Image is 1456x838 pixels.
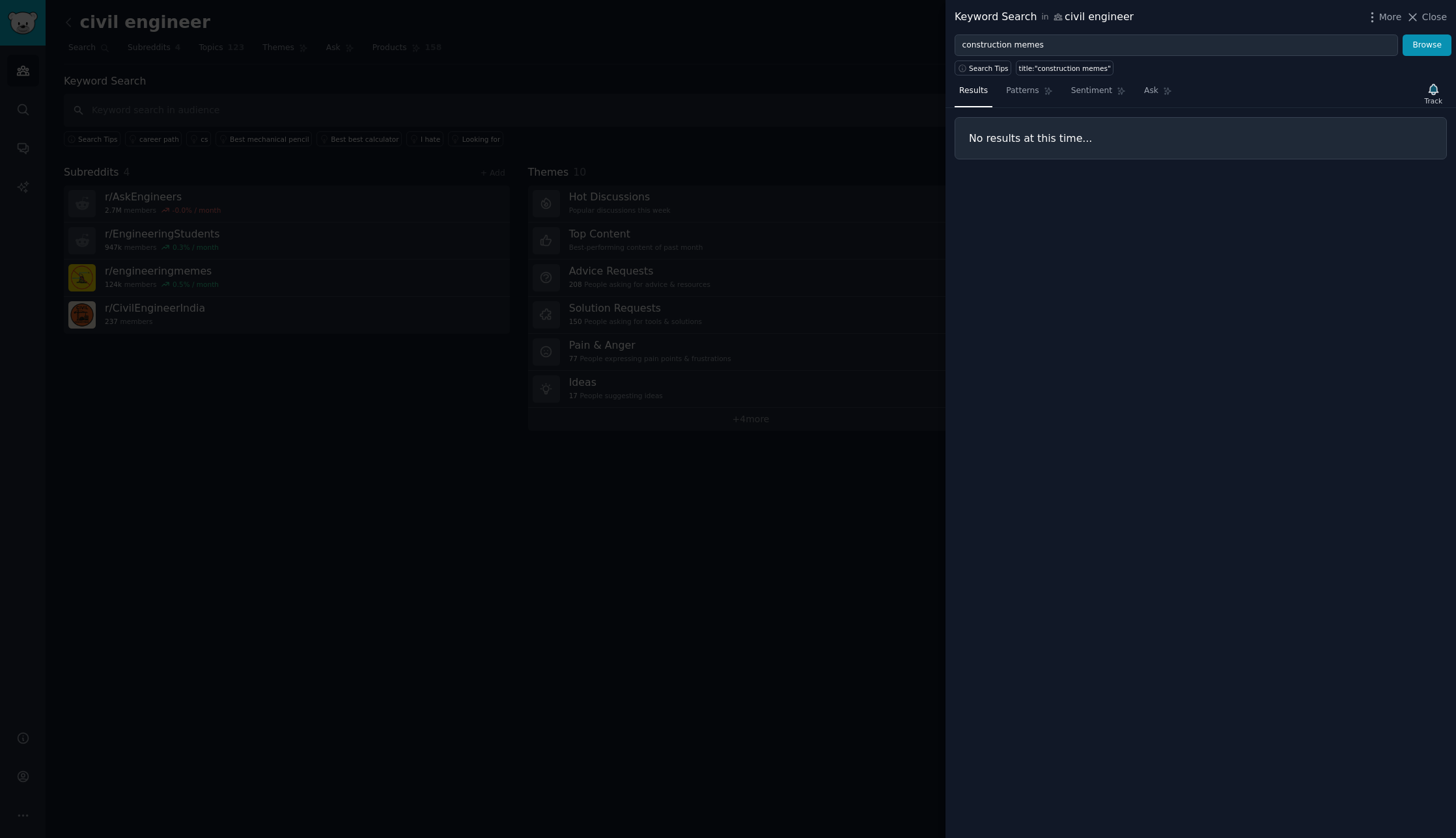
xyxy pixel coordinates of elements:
[1422,10,1447,24] span: Close
[1403,34,1451,57] button: Browse
[1365,10,1402,24] button: More
[1001,81,1057,107] a: Patterns
[1406,10,1447,24] button: Close
[969,64,1009,73] span: Search Tips
[1019,64,1111,73] div: title:"construction memes"
[969,131,1433,145] h3: No results at this time...
[1006,85,1039,97] span: Patterns
[955,61,1011,75] button: Search Tips
[1071,85,1112,97] span: Sentiment
[1041,12,1048,23] span: in
[1425,96,1442,105] div: Track
[959,85,988,97] span: Results
[1420,80,1447,107] button: Track
[1016,61,1113,75] a: title:"construction memes"
[1379,10,1402,24] span: More
[955,81,992,107] a: Results
[1067,81,1130,107] a: Sentiment
[1140,81,1177,107] a: Ask
[1144,85,1158,97] span: Ask
[955,34,1398,57] input: Try a keyword related to your business
[955,9,1134,25] div: Keyword Search civil engineer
